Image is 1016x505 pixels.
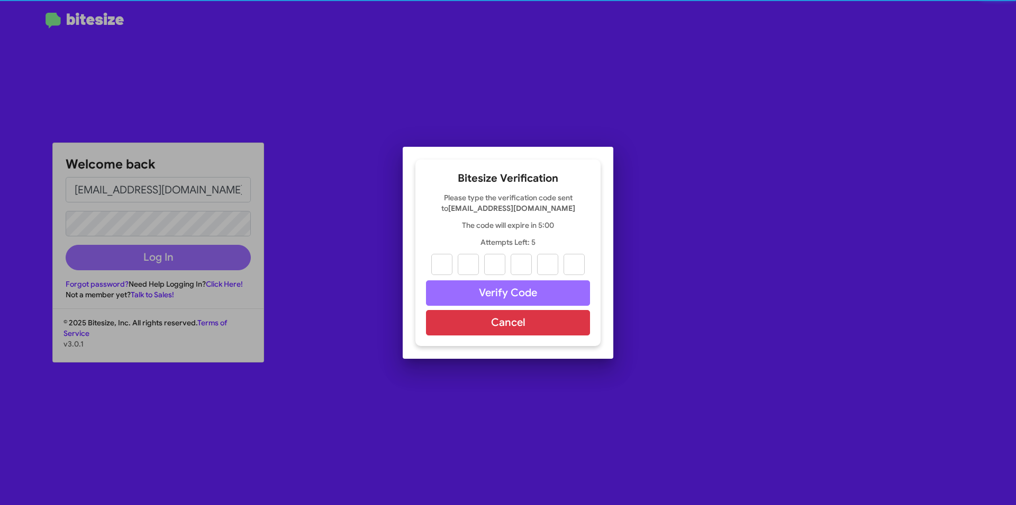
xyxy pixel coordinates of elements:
[426,280,590,306] button: Verify Code
[426,170,590,187] h2: Bitesize Verification
[426,237,590,247] p: Attempts Left: 5
[448,203,575,213] strong: [EMAIL_ADDRESS][DOMAIN_NAME]
[426,192,590,214] p: Please type the verification code sent to
[426,220,590,231] p: The code will expire in 5:00
[426,310,590,335] button: Cancel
